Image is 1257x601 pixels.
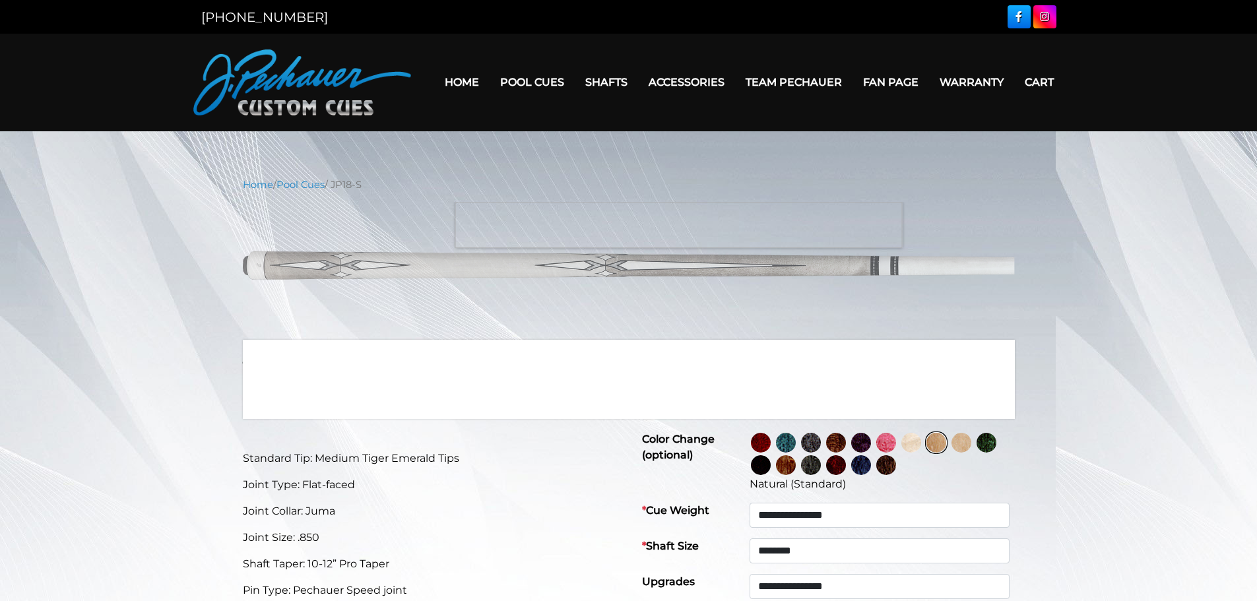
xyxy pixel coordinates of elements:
[851,455,871,475] img: Blue
[642,575,695,588] strong: Upgrades
[801,433,821,453] img: Smoke
[637,351,1015,383] h1: JP18-S
[851,433,871,453] img: Purple
[826,455,846,475] img: Burgundy
[951,433,971,453] img: Light Natural
[801,455,821,475] img: Carbon
[1014,65,1064,99] a: Cart
[751,455,771,475] img: Ebony
[193,49,411,115] img: Pechauer Custom Cues
[243,556,621,572] p: Shaft Taper: 10-12” Pro Taper
[243,382,621,414] p: Natural-stained figured maple cue with ebony framed sim ivory and pearl points and inlays. No sta...
[434,65,490,99] a: Home
[243,177,1015,192] nav: Breadcrumb
[977,433,996,453] img: Green
[735,65,853,99] a: Team Pechauer
[826,433,846,453] img: Rose
[750,476,1010,492] div: Natural (Standard)
[642,433,715,461] strong: Color Change (optional)
[901,433,921,453] img: No Stain
[201,9,328,25] a: [PHONE_NUMBER]
[751,433,771,453] img: Wine
[243,359,540,374] strong: This Pechauer pool cue takes 6-8 weeks to ship.
[243,503,621,519] p: Joint Collar: Juma
[637,391,707,413] bdi: $610.00
[575,65,638,99] a: Shafts
[276,179,325,191] a: Pool Cues
[642,504,709,517] strong: Cue Weight
[243,451,621,466] p: Standard Tip: Medium Tiger Emerald Tips
[926,433,946,453] img: Natural
[642,540,699,552] strong: Shaft Size
[243,477,621,493] p: Joint Type: Flat-faced
[929,65,1014,99] a: Warranty
[243,583,621,598] p: Pin Type: Pechauer Speed joint
[876,433,896,453] img: Pink
[490,65,575,99] a: Pool Cues
[876,455,896,475] img: Black Palm
[853,65,929,99] a: Fan Page
[776,433,796,453] img: Turquoise
[243,530,621,546] p: Joint Size: .850
[243,179,273,191] a: Home
[638,65,735,99] a: Accessories
[776,455,796,475] img: Chestnut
